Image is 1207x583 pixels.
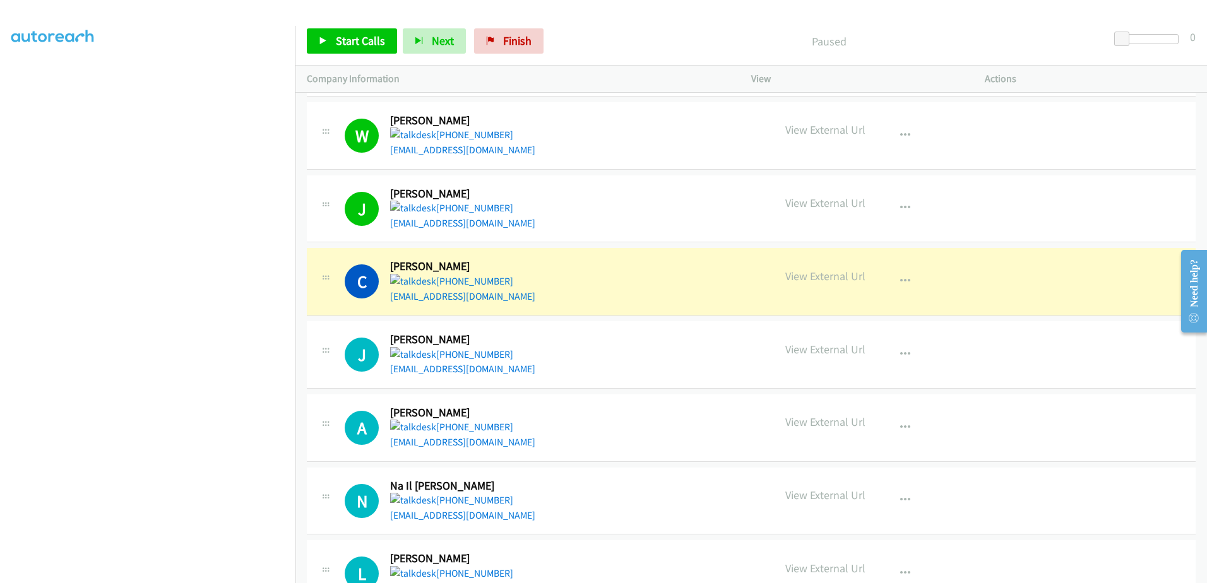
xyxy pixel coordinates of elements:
img: talkdesk [390,274,436,289]
a: [PHONE_NUMBER] [390,567,513,579]
a: Finish [474,28,544,54]
a: [EMAIL_ADDRESS][DOMAIN_NAME] [390,217,535,229]
h2: [PERSON_NAME] [390,187,521,201]
p: View External Url [785,486,865,503]
span: Finish [503,33,532,48]
h2: [PERSON_NAME] [390,551,521,566]
img: talkdesk [390,420,436,435]
a: [PHONE_NUMBER] [390,348,513,360]
iframe: Resource Center [1170,241,1207,341]
span: Next [432,33,454,48]
a: [PHONE_NUMBER] [390,421,513,433]
a: Start Calls [307,28,397,54]
a: [PHONE_NUMBER] [390,129,513,141]
img: talkdesk [390,347,436,362]
h2: Na Il [PERSON_NAME] [390,479,521,493]
a: [EMAIL_ADDRESS][DOMAIN_NAME] [390,290,535,302]
img: talkdesk [390,566,436,581]
p: Actions [985,71,1196,86]
h1: J [345,338,379,372]
span: Start Calls [336,33,385,48]
a: [EMAIL_ADDRESS][DOMAIN_NAME] [390,363,535,375]
h1: N [345,484,379,518]
h1: J [345,192,379,226]
p: Company Information [307,71,728,86]
h1: W [345,119,379,153]
h2: [PERSON_NAME] [390,259,521,274]
div: The call is yet to be attempted [345,484,379,518]
button: Next [403,28,466,54]
a: [PHONE_NUMBER] [390,494,513,506]
p: View External Url [785,194,865,211]
p: View External Url [785,341,865,358]
a: [PHONE_NUMBER] [390,275,513,287]
p: View External Url [785,413,865,430]
img: talkdesk [390,493,436,508]
h2: [PERSON_NAME] [390,114,521,128]
h2: [PERSON_NAME] [390,406,521,420]
h1: C [345,264,379,298]
p: Paused [561,33,1098,50]
a: [EMAIL_ADDRESS][DOMAIN_NAME] [390,509,535,521]
a: [EMAIL_ADDRESS][DOMAIN_NAME] [390,436,535,448]
a: [PHONE_NUMBER] [390,202,513,214]
img: talkdesk [390,201,436,216]
p: View External Url [785,121,865,138]
img: talkdesk [390,127,436,143]
h2: [PERSON_NAME] [390,333,521,347]
div: 0 [1190,28,1196,45]
p: View External Url [785,268,865,285]
h1: A [345,411,379,445]
a: [EMAIL_ADDRESS][DOMAIN_NAME] [390,144,535,156]
p: View [751,71,962,86]
p: View External Url [785,560,865,577]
